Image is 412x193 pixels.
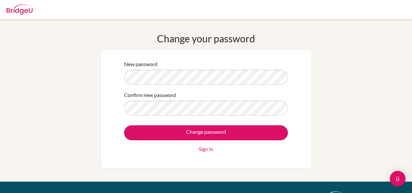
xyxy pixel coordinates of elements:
[199,145,213,153] a: Sign in
[124,60,157,68] label: New password
[124,125,288,140] input: Change password
[157,33,255,44] h1: Change your password
[124,91,176,99] label: Confirm new password
[390,171,405,186] div: Open Intercom Messenger
[7,4,33,15] img: Bridge-U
